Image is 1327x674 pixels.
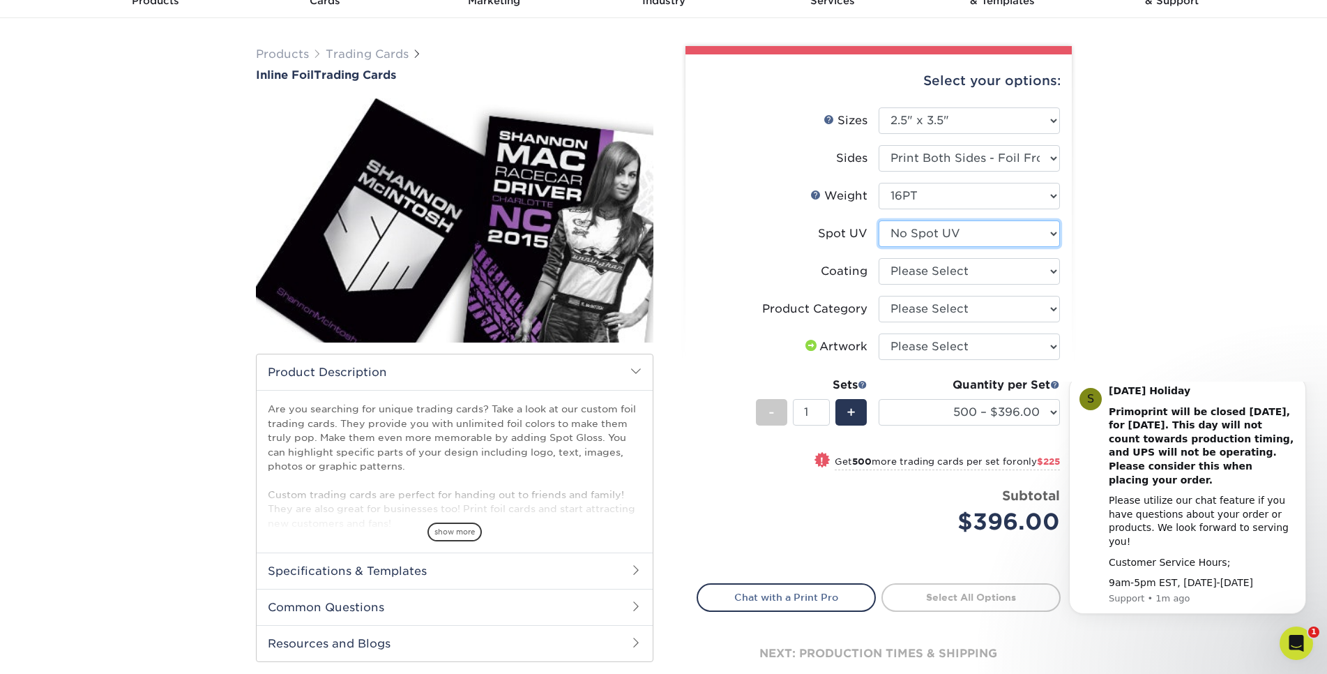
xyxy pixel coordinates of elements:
div: Customer Service Hours; [61,174,248,188]
img: Inline Foil 01 [256,83,653,358]
div: Message content [61,3,248,209]
iframe: Intercom notifications message [1048,382,1327,636]
a: Trading Cards [326,47,409,61]
h2: Resources and Blogs [257,625,653,661]
div: Product Category [762,301,867,317]
span: show more [427,523,482,541]
b: [DATE] Holiday [61,3,142,15]
iframe: Google Customer Reviews [3,631,119,669]
div: Select your options: [697,54,1061,107]
span: $225 [1037,456,1060,467]
span: 1 [1308,627,1319,638]
p: Message from Support, sent 1m ago [61,211,248,223]
div: $396.00 [889,505,1060,539]
a: Chat with a Print Pro [697,583,876,611]
p: Are you searching for unique trading cards? Take a look at our custom foil trading cards. They pr... [268,402,642,530]
div: Sets [756,377,867,394]
div: Sides [836,150,867,167]
a: Products [256,47,309,61]
span: - [768,402,775,423]
div: Spot UV [818,225,867,242]
div: Quantity per Set [879,377,1060,394]
small: Get more trading cards per set for [835,456,1060,470]
a: Inline FoilTrading Cards [256,68,653,82]
strong: Subtotal [1002,488,1060,503]
span: ! [820,454,824,468]
div: Profile image for Support [31,6,54,29]
div: Coating [821,263,867,280]
a: Select All Options [881,583,1061,611]
div: Sizes [824,112,867,129]
span: + [847,402,856,423]
b: Primoprint will be closed [DATE], for [DATE]. This day will not count towards production timing, ... [61,24,245,104]
h2: Common Questions [257,589,653,625]
div: Weight [810,188,867,204]
h2: Specifications & Templates [257,553,653,589]
div: Please utilize our chat feature if you have questions about your order or products. We look forwa... [61,112,248,167]
div: 9am-5pm EST, [DATE]-[DATE] [61,195,248,209]
span: Inline Foil [256,68,314,82]
div: Artwork [803,338,867,355]
h2: Product Description [257,354,653,390]
iframe: Intercom live chat [1280,627,1313,660]
h1: Trading Cards [256,68,653,82]
span: only [1017,456,1060,467]
strong: 500 [852,456,872,467]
